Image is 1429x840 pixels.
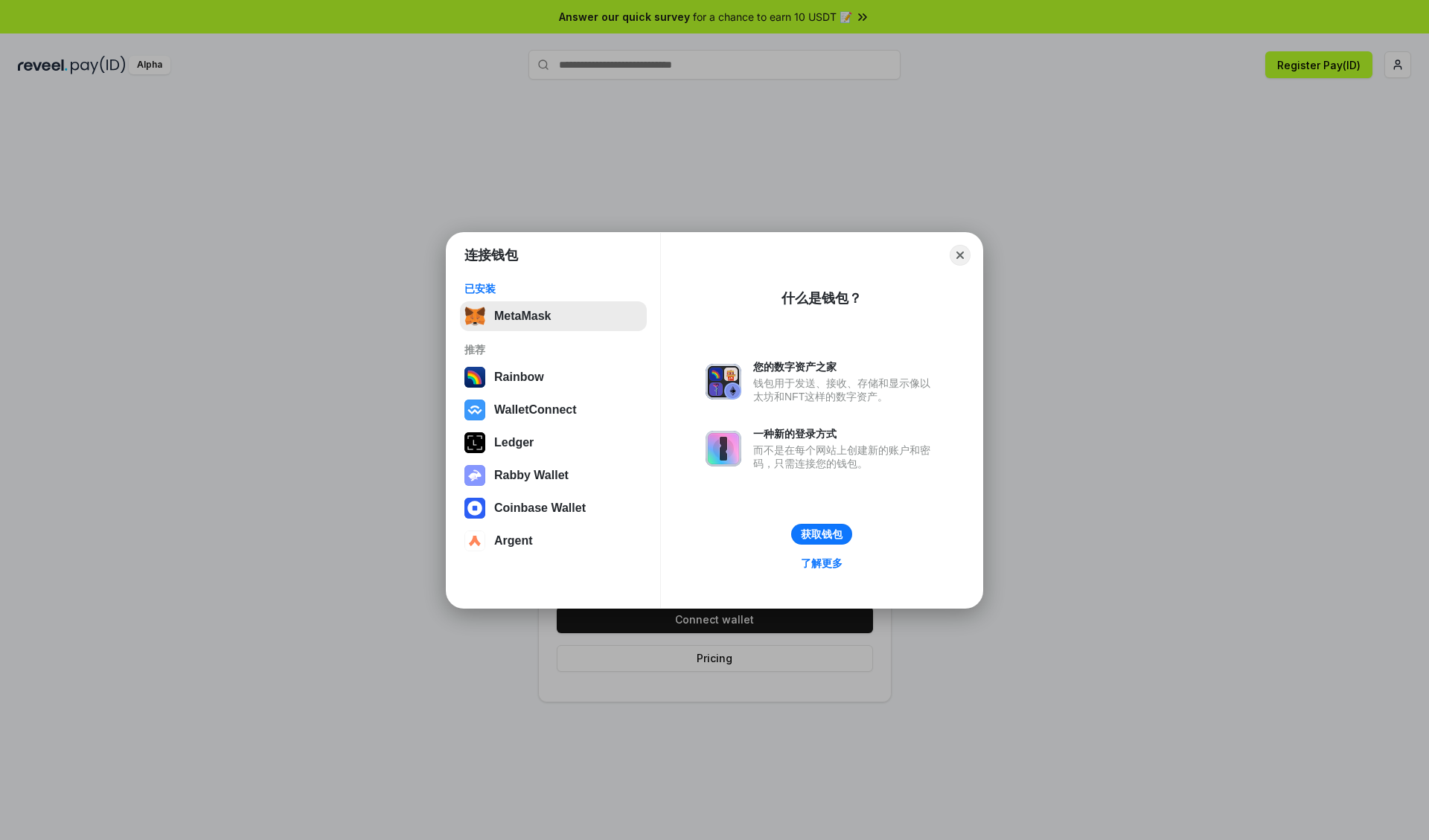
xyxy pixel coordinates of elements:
[464,246,518,264] h1: 连接钱包
[792,554,851,573] a: 了解更多
[464,530,485,551] img: svg+xml,%3Csvg%20width%3D%2228%22%20height%3D%2228%22%20viewBox%3D%220%200%2028%2028%22%20fill%3D...
[753,360,938,373] div: 您的数字资产之家
[753,376,938,403] div: 钱包用于发送、接收、存储和显示像以太坊和NFT这样的数字资产。
[464,465,485,486] img: svg+xml,%3Csvg%20xmlns%3D%22http%3A%2F%2Fwww.w3.org%2F2000%2Fsvg%22%20fill%3D%22none%22%20viewBox...
[464,367,485,388] img: svg+xml,%3Csvg%20width%3D%22120%22%20height%3D%22120%22%20viewBox%3D%220%200%20120%20120%22%20fil...
[460,362,647,392] button: Rainbow
[753,443,938,470] div: 而不是在每个网站上创建新的账户和密码，只需连接您的钱包。
[706,431,741,467] img: svg+xml,%3Csvg%20xmlns%3D%22http%3A%2F%2Fwww.w3.org%2F2000%2Fsvg%22%20fill%3D%22none%22%20viewBox...
[464,400,485,420] img: svg+xml,%3Csvg%20width%3D%2228%22%20height%3D%2228%22%20viewBox%3D%220%200%2028%2028%22%20fill%3D...
[494,436,534,449] div: Ledger
[464,343,642,356] div: 推荐
[464,306,485,327] img: svg+xml,%3Csvg%20fill%3D%22none%22%20height%3D%2233%22%20viewBox%3D%220%200%2035%2033%22%20width%...
[464,432,485,453] img: svg+xml,%3Csvg%20xmlns%3D%22http%3A%2F%2Fwww.w3.org%2F2000%2Fsvg%22%20width%3D%2228%22%20height%3...
[460,493,647,523] button: Coinbase Wallet
[494,310,551,323] div: MetaMask
[781,289,862,307] div: 什么是钱包？
[464,282,642,295] div: 已安装
[460,461,647,490] button: Rabby Wallet
[494,534,533,548] div: Argent
[753,427,938,440] div: 一种新的登录方式
[460,526,647,556] button: Argent
[494,403,577,417] div: WalletConnect
[801,557,843,570] div: 了解更多
[494,371,544,384] div: Rainbow
[460,428,647,458] button: Ledger
[460,301,647,331] button: MetaMask
[706,364,741,400] img: svg+xml,%3Csvg%20xmlns%3D%22http%3A%2F%2Fwww.w3.org%2F2000%2Fsvg%22%20fill%3D%22none%22%20viewBox...
[494,469,569,482] div: Rabby Wallet
[801,528,843,541] div: 获取钱包
[950,245,971,266] button: Close
[464,498,485,519] img: svg+xml,%3Csvg%20width%3D%2228%22%20height%3D%2228%22%20viewBox%3D%220%200%2028%2028%22%20fill%3D...
[460,395,647,425] button: WalletConnect
[494,501,586,515] div: Coinbase Wallet
[791,524,852,545] button: 获取钱包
